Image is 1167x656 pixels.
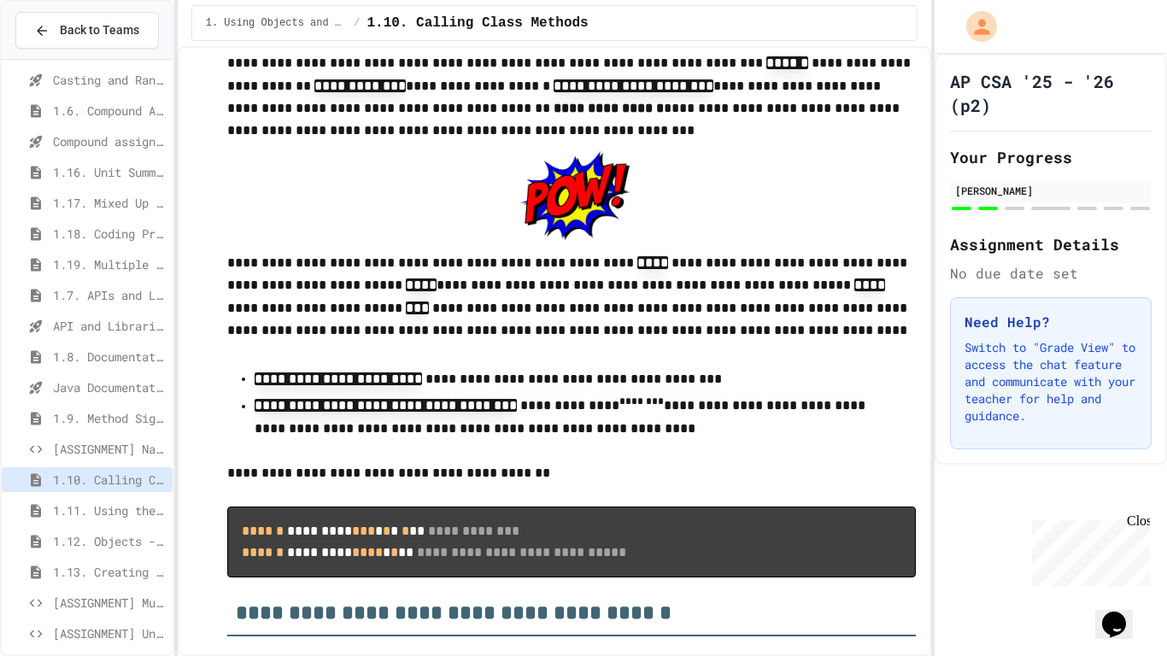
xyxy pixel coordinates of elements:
span: 1.7. APIs and Libraries [53,286,166,304]
iframe: chat widget [1025,513,1150,586]
span: [ASSIGNMENT] Name Generator Tool (LO5) [53,440,166,458]
span: API and Libraries - Topic 1.7 [53,317,166,335]
span: 1.10. Calling Class Methods [367,13,588,33]
h1: AP CSA '25 - '26 (p2) [950,69,1152,117]
span: 1.16. Unit Summary 1a (1.1-1.6) [53,163,166,181]
span: 1.6. Compound Assignment Operators [53,102,166,120]
span: 1.19. Multiple Choice Exercises for Unit 1a (1.1-1.6) [53,255,166,273]
h3: Need Help? [965,312,1137,332]
h2: Your Progress [950,145,1152,169]
span: Compound assignment operators - Quiz [53,132,166,150]
span: / [354,16,360,30]
span: Back to Teams [60,21,139,39]
span: Casting and Ranges of variables - Quiz [53,71,166,89]
span: 1.11. Using the Math Class [53,501,166,519]
span: 1.9. Method Signatures [53,409,166,427]
iframe: chat widget [1095,588,1150,639]
p: Switch to "Grade View" to access the chat feature and communicate with your teacher for help and ... [965,339,1137,425]
span: 1.10. Calling Class Methods [53,471,166,489]
span: 1.12. Objects - Instances of Classes [53,532,166,550]
div: No due date set [950,263,1152,284]
div: Chat with us now!Close [7,7,118,108]
h2: Assignment Details [950,232,1152,256]
span: 1. Using Objects and Methods [206,16,348,30]
span: Java Documentation with Comments - Topic 1.8 [53,378,166,396]
span: [ASSIGNMENT] Music Track Creator (LO4) [53,594,166,612]
span: 1.18. Coding Practice 1a (1.1-1.6) [53,225,166,243]
div: [PERSON_NAME] [955,183,1146,198]
div: My Account [948,7,1001,46]
span: 1.17. Mixed Up Code Practice 1.1-1.6 [53,194,166,212]
span: 1.8. Documentation with Comments and Preconditions [53,348,166,366]
span: [ASSIGNMENT] University Registration System (LO4) [53,624,166,642]
button: Back to Teams [15,12,159,49]
span: 1.13. Creating and Initializing Objects: Constructors [53,563,166,581]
